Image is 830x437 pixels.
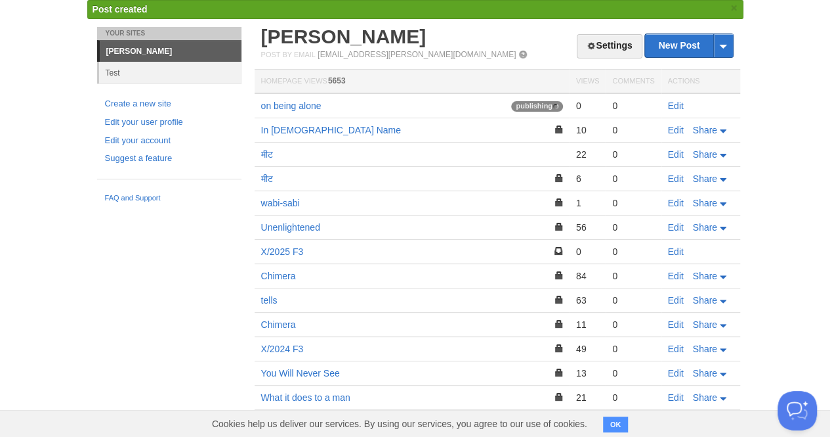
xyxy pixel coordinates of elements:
a: Chimera [261,271,296,281]
span: Share [693,392,717,403]
a: Edit [668,319,684,330]
th: Actions [661,70,740,94]
a: मीट [261,173,273,184]
a: Suggest a feature [105,152,234,166]
div: 10 [576,124,599,136]
div: 11 [576,319,599,331]
a: [EMAIL_ADDRESS][PERSON_NAME][DOMAIN_NAME] [318,50,516,59]
li: Your Sites [97,27,241,40]
div: 56 [576,221,599,233]
span: Share [693,222,717,233]
span: Share [693,125,717,135]
span: Share [693,368,717,379]
span: Share [693,198,717,208]
span: Cookies help us deliver our services. By using our services, you agree to our use of cookies. [199,411,600,437]
a: Chimera [261,319,296,330]
span: Share [693,295,717,306]
span: Share [693,344,717,354]
a: tells [261,295,278,306]
div: 0 [612,173,654,185]
a: [PERSON_NAME] [100,41,241,62]
a: [PERSON_NAME] [261,26,426,47]
a: In [DEMOGRAPHIC_DATA] Name [261,125,401,135]
a: on being alone [261,101,322,111]
div: 49 [576,343,599,355]
div: 0 [612,197,654,209]
div: 0 [612,294,654,306]
a: Edit [668,101,684,111]
a: Edit [668,222,684,233]
a: मीट [261,149,273,160]
a: New Post [645,34,732,57]
div: 0 [612,124,654,136]
div: 21 [576,392,599,403]
div: 0 [612,270,654,282]
a: X/2025 F3 [261,246,304,257]
div: 0 [612,392,654,403]
div: 0 [612,149,654,160]
a: Edit [668,392,684,403]
span: publishing [511,101,563,112]
a: Edit [668,246,684,257]
span: 5653 [328,76,346,85]
a: Edit your user profile [105,116,234,129]
span: Share [693,173,717,184]
a: Edit [668,368,684,379]
a: X/2024 F3 [261,344,304,354]
a: wabi-sabi [261,198,300,208]
a: Create a new site [105,97,234,111]
div: 84 [576,270,599,282]
span: Post created [93,4,148,14]
span: Post by Email [261,51,316,58]
div: 6 [576,173,599,185]
a: Edit your account [105,134,234,148]
a: Unenlightened [261,222,320,233]
span: Share [693,271,717,281]
div: 13 [576,367,599,379]
div: 0 [612,100,654,112]
div: 0 [576,100,599,112]
a: What it does to a man [261,392,350,403]
a: Edit [668,344,684,354]
span: Share [693,319,717,330]
a: Edit [668,173,684,184]
div: 22 [576,149,599,160]
div: 1 [576,197,599,209]
div: 0 [612,246,654,258]
a: Edit [668,198,684,208]
span: Share [693,149,717,160]
a: Test [99,62,241,83]
div: 0 [612,319,654,331]
a: Edit [668,295,684,306]
a: Edit [668,149,684,160]
div: 0 [576,246,599,258]
th: Views [570,70,606,94]
iframe: Help Scout Beacon - Open [778,391,817,430]
a: FAQ and Support [105,193,234,204]
a: You Will Never See [261,368,340,379]
a: Settings [577,34,642,58]
div: 0 [612,343,654,355]
div: 0 [612,221,654,233]
button: OK [603,417,629,432]
div: 63 [576,294,599,306]
img: loading-tiny-gray.gif [553,104,558,109]
div: 0 [612,367,654,379]
a: Edit [668,125,684,135]
th: Comments [606,70,661,94]
a: Edit [668,271,684,281]
th: Homepage Views [255,70,570,94]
